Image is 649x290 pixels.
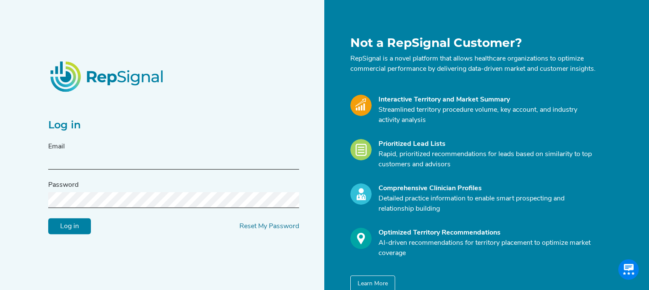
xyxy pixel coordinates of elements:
[378,194,596,214] p: Detailed practice information to enable smart prospecting and relationship building
[48,218,91,235] input: Log in
[378,95,596,105] div: Interactive Territory and Market Summary
[350,54,596,74] p: RepSignal is a novel platform that allows healthcare organizations to optimize commercial perform...
[378,238,596,258] p: AI-driven recommendations for territory placement to optimize market coverage
[378,105,596,125] p: Streamlined territory procedure volume, key account, and industry activity analysis
[48,180,79,190] label: Password
[350,95,372,116] img: Market_Icon.a700a4ad.svg
[350,139,372,160] img: Leads_Icon.28e8c528.svg
[239,223,299,230] a: Reset My Password
[378,183,596,194] div: Comprehensive Clinician Profiles
[350,36,596,50] h1: Not a RepSignal Customer?
[350,228,372,249] img: Optimize_Icon.261f85db.svg
[40,51,175,102] img: RepSignalLogo.20539ed3.png
[48,142,65,152] label: Email
[378,228,596,238] div: Optimized Territory Recommendations
[378,149,596,170] p: Rapid, prioritized recommendations for leads based on similarity to top customers and advisors
[48,119,299,131] h2: Log in
[378,139,596,149] div: Prioritized Lead Lists
[350,183,372,205] img: Profile_Icon.739e2aba.svg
